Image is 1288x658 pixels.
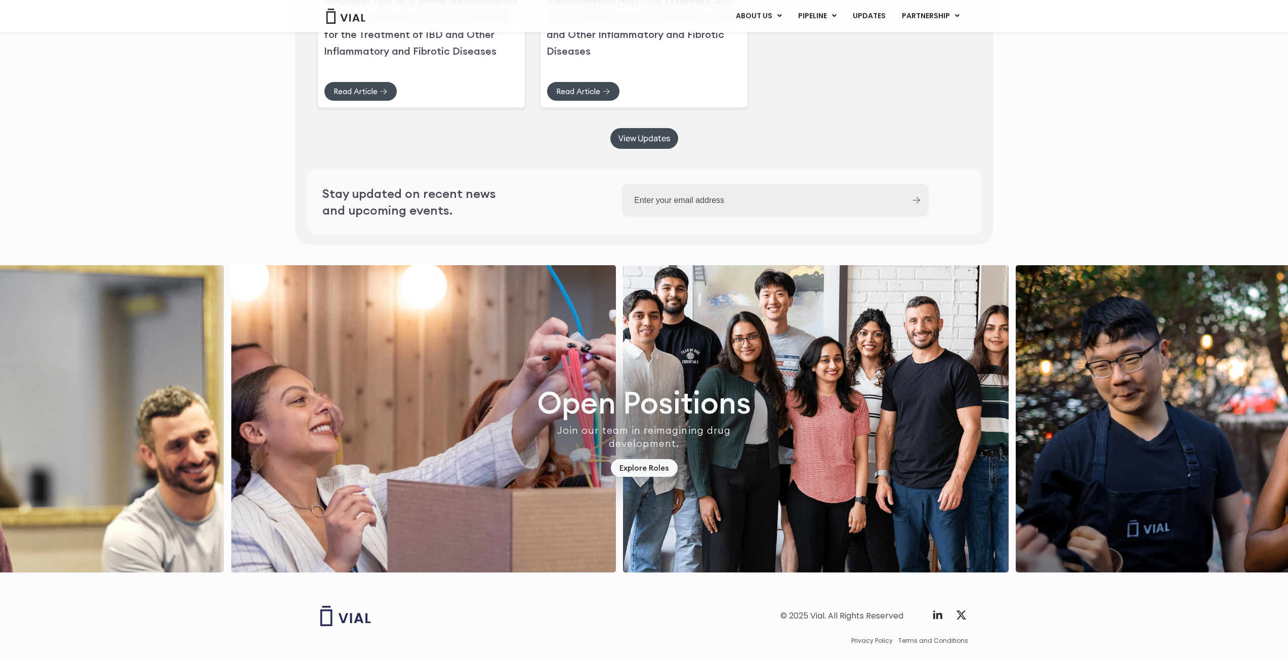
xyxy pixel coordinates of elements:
[851,636,893,645] a: Privacy Policy
[622,184,903,217] input: Enter your email address
[547,81,620,101] a: Read Article
[324,81,397,101] a: Read Article
[728,8,790,25] a: ABOUT USMenu Toggle
[320,606,371,626] img: Vial logo wih "Vial" spelled out
[780,610,903,622] div: © 2025 Vial. All Rights Reserved
[623,265,1008,572] div: 7 / 7
[325,9,366,24] img: Vial Logo
[610,128,678,149] a: View Updates
[623,265,1008,572] img: http://Group%20of%20smiling%20people%20posing%20for%20a%20picture
[556,88,600,95] span: Read Article
[894,8,968,25] a: PARTNERSHIPMenu Toggle
[898,636,968,645] a: Terms and Conditions
[334,88,378,95] span: Read Article
[618,135,670,142] span: View Updates
[231,265,616,572] div: 6 / 7
[611,459,678,477] a: Explore Roles
[790,8,844,25] a: PIPELINEMenu Toggle
[845,8,893,25] a: UPDATES
[322,185,520,218] h2: Stay updated on recent news and upcoming events.
[912,197,920,203] input: Submit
